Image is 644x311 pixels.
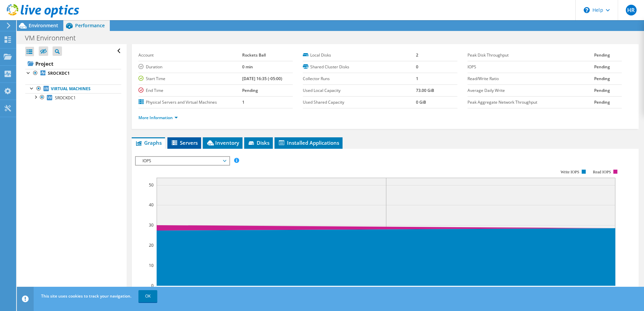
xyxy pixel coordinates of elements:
a: OK [138,290,157,302]
b: 0 GiB [416,99,426,105]
b: Pending [594,76,610,81]
span: [PERSON_NAME], [169,38,287,44]
b: 1 [416,76,418,81]
b: Pending [594,64,610,70]
b: Pending [594,88,610,93]
a: SROCKDC1 [25,69,121,78]
span: IOPS [139,157,226,165]
text: 20 [149,242,154,248]
span: Inventory [206,139,239,146]
label: Used Shared Capacity [303,99,416,106]
b: SROCKDC1 [48,70,70,76]
label: Local Disks [303,52,416,59]
b: [DATE] 16:35 (-05:00) [242,76,282,81]
label: Read/Write Ratio [468,75,594,82]
a: More Information [138,115,178,120]
b: 0 min [242,64,253,70]
label: Start Time [138,75,242,82]
text: Read IOPS [593,170,611,174]
label: Peak Aggregate Network Throughput [468,99,594,106]
b: Pending [594,52,610,58]
label: Average Daily Write [468,87,594,94]
b: 2 [416,52,418,58]
h1: VM Environment [22,34,86,42]
label: Duration [138,64,242,70]
a: Virtual Machines [25,84,121,93]
span: This site uses cookies to track your navigation. [41,293,131,299]
text: 0 [151,283,154,288]
b: Pending [242,88,258,93]
label: End Time [138,87,242,94]
span: SROCKDC1 [55,95,76,101]
label: Used Local Capacity [303,87,416,94]
a: SROCKDC1 [25,93,121,102]
text: 10 [149,263,154,268]
text: Write IOPS [560,170,579,174]
svg: \n [584,7,590,13]
label: Collector Runs [303,75,416,82]
label: Physical Servers and Virtual Machines [138,99,242,106]
label: Prepared for: [138,38,168,44]
text: 50 [149,182,154,188]
span: Installed Applications [278,139,339,146]
span: Servers [171,139,198,146]
b: 0 [416,64,418,70]
text: 40 [149,202,154,208]
b: Pending [594,99,610,105]
span: Performance [75,22,105,29]
label: Shared Cluster Disks [303,64,416,70]
b: Rockets Ball [242,52,266,58]
b: 1 [242,99,245,105]
span: HR [626,5,637,15]
span: Disks [248,139,269,146]
text: 30 [149,222,154,228]
a: [EMAIL_ADDRESS][DOMAIN_NAME] [208,38,287,44]
label: Account [138,52,242,59]
a: Project [25,58,121,69]
span: Environment [29,22,58,29]
b: 73.00 GiB [416,88,434,93]
label: Peak Disk Throughput [468,52,594,59]
span: Graphs [135,139,162,146]
label: IOPS [468,64,594,70]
